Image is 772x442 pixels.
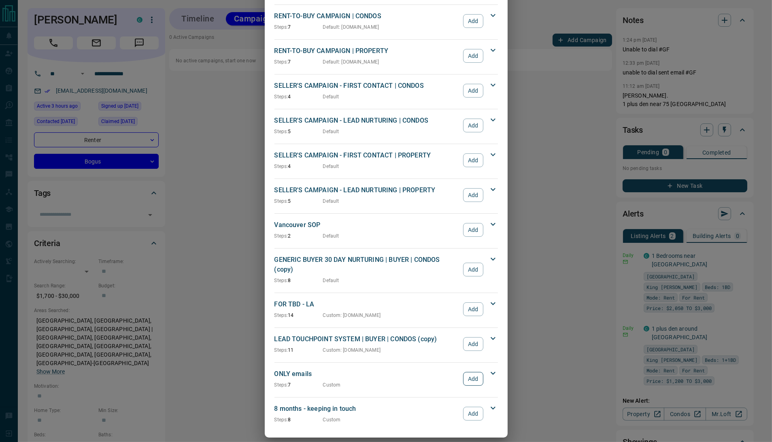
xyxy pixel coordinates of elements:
span: Steps: [274,24,288,30]
span: Steps: [274,59,288,65]
button: Add [463,14,483,28]
p: Default [323,232,339,240]
p: Default : [DOMAIN_NAME] [323,23,379,31]
p: SELLER'S CAMPAIGN - FIRST CONTACT | CONDOS [274,81,459,91]
p: GENERIC BUYER 30 DAY NURTURING | BUYER | CONDOS (copy) [274,255,459,274]
p: Default [323,163,339,170]
p: Default [323,198,339,205]
span: Steps: [274,94,288,100]
p: Default : [DOMAIN_NAME] [323,58,379,66]
div: SELLER'S CAMPAIGN - LEAD NURTURING | CONDOSSteps:5DefaultAdd [274,114,498,137]
p: RENT-TO-BUY CAMPAIGN | PROPERTY [274,46,459,56]
div: GENERIC BUYER 30 DAY NURTURING | BUYER | CONDOS (copy)Steps:8DefaultAdd [274,253,498,286]
p: RENT-TO-BUY CAMPAIGN | CONDOS [274,11,459,21]
p: Vancouver SOP [274,220,459,230]
p: 4 [274,93,323,100]
p: Default [323,128,339,135]
p: Custom : [DOMAIN_NAME] [323,312,381,319]
span: Steps: [274,312,288,318]
div: FOR TBD - LASteps:14Custom: [DOMAIN_NAME]Add [274,298,498,321]
div: RENT-TO-BUY CAMPAIGN | CONDOSSteps:7Default: [DOMAIN_NAME]Add [274,10,498,32]
p: 8 [274,416,323,423]
p: 8 months - keeping in touch [274,404,459,414]
button: Add [463,188,483,202]
p: ONLY emails [274,369,459,379]
button: Add [463,49,483,63]
p: 5 [274,198,323,205]
p: LEAD TOUCHPOINT SYSTEM | BUYER | CONDOS (copy) [274,334,459,344]
div: RENT-TO-BUY CAMPAIGN | PROPERTYSteps:7Default: [DOMAIN_NAME]Add [274,45,498,67]
p: 2 [274,232,323,240]
button: Add [463,153,483,167]
button: Add [463,84,483,98]
p: 7 [274,23,323,31]
p: 8 [274,277,323,284]
span: Steps: [274,129,288,134]
button: Add [463,302,483,316]
div: SELLER'S CAMPAIGN - LEAD NURTURING | PROPERTYSteps:5DefaultAdd [274,184,498,206]
p: Default [323,277,339,284]
p: SELLER'S CAMPAIGN - FIRST CONTACT | PROPERTY [274,151,459,160]
div: Vancouver SOPSteps:2DefaultAdd [274,219,498,241]
span: Steps: [274,233,288,239]
span: Steps: [274,382,288,388]
span: Steps: [274,198,288,204]
p: FOR TBD - LA [274,300,459,309]
span: Steps: [274,164,288,169]
div: 8 months - keeping in touchSteps:8CustomAdd [274,402,498,425]
p: 5 [274,128,323,135]
div: ONLY emailsSteps:7CustomAdd [274,368,498,390]
p: Custom [323,381,341,389]
button: Add [463,223,483,237]
p: SELLER'S CAMPAIGN - LEAD NURTURING | PROPERTY [274,185,459,195]
p: 14 [274,312,323,319]
button: Add [463,372,483,386]
p: 7 [274,381,323,389]
div: SELLER'S CAMPAIGN - FIRST CONTACT | PROPERTYSteps:4DefaultAdd [274,149,498,172]
p: Default [323,93,339,100]
span: Steps: [274,347,288,353]
div: LEAD TOUCHPOINT SYSTEM | BUYER | CONDOS (copy)Steps:11Custom: [DOMAIN_NAME]Add [274,333,498,355]
p: 4 [274,163,323,170]
span: Steps: [274,278,288,283]
button: Add [463,337,483,351]
p: 7 [274,58,323,66]
button: Add [463,263,483,276]
p: Custom : [DOMAIN_NAME] [323,346,381,354]
p: Custom [323,416,341,423]
button: Add [463,407,483,421]
div: SELLER'S CAMPAIGN - FIRST CONTACT | CONDOSSteps:4DefaultAdd [274,79,498,102]
span: Steps: [274,417,288,423]
p: 11 [274,346,323,354]
button: Add [463,119,483,132]
p: SELLER'S CAMPAIGN - LEAD NURTURING | CONDOS [274,116,459,125]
